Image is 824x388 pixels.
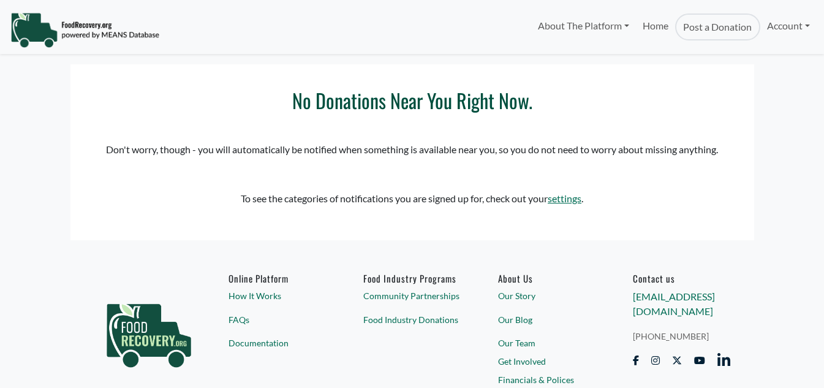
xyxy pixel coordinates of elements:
a: About The Platform [531,13,635,38]
h6: Online Platform [229,273,326,284]
img: NavigationLogo_FoodRecovery-91c16205cd0af1ed486a0f1a7774a6544ea792ac00100771e7dd3ec7c0e58e41.png [10,12,159,48]
a: FAQs [229,313,326,326]
a: How It Works [229,289,326,302]
a: Our Story [498,289,595,302]
a: [EMAIL_ADDRESS][DOMAIN_NAME] [633,291,715,317]
h6: Contact us [633,273,730,284]
h2: No Donations Near You Right Now. [95,89,730,112]
a: Our Team [498,337,595,349]
a: Account [760,13,817,38]
a: Home [636,13,675,40]
p: Don't worry, though - you will automatically be notified when something is available near you, so... [95,142,730,157]
a: settings [548,192,581,204]
a: Documentation [229,337,326,349]
h6: Food Industry Programs [363,273,461,284]
a: Get Involved [498,355,595,368]
a: Our Blog [498,313,595,326]
p: To see the categories of notifications you are signed up for, check out your . [95,191,730,206]
a: [PHONE_NUMBER] [633,330,730,343]
a: Food Industry Donations [363,313,461,326]
a: Financials & Polices [498,373,595,386]
a: Post a Donation [675,13,760,40]
a: Community Partnerships [363,289,461,302]
a: About Us [498,273,595,284]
